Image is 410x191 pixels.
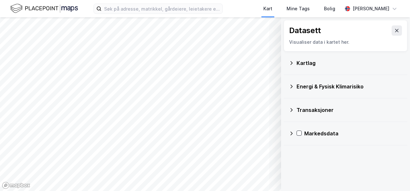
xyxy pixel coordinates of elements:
[289,38,402,46] div: Visualiser data i kartet her.
[287,5,310,13] div: Mine Tags
[297,106,402,114] div: Transaksjoner
[10,3,78,14] img: logo.f888ab2527a4732fd821a326f86c7f29.svg
[289,25,321,36] div: Datasett
[353,5,389,13] div: [PERSON_NAME]
[324,5,335,13] div: Bolig
[102,4,222,14] input: Søk på adresse, matrikkel, gårdeiere, leietakere eller personer
[378,160,410,191] div: Kontrollprogram for chat
[2,182,30,189] a: Mapbox homepage
[297,59,402,67] div: Kartlag
[263,5,272,13] div: Kart
[378,160,410,191] iframe: Chat Widget
[297,83,402,90] div: Energi & Fysisk Klimarisiko
[304,130,402,137] div: Markedsdata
